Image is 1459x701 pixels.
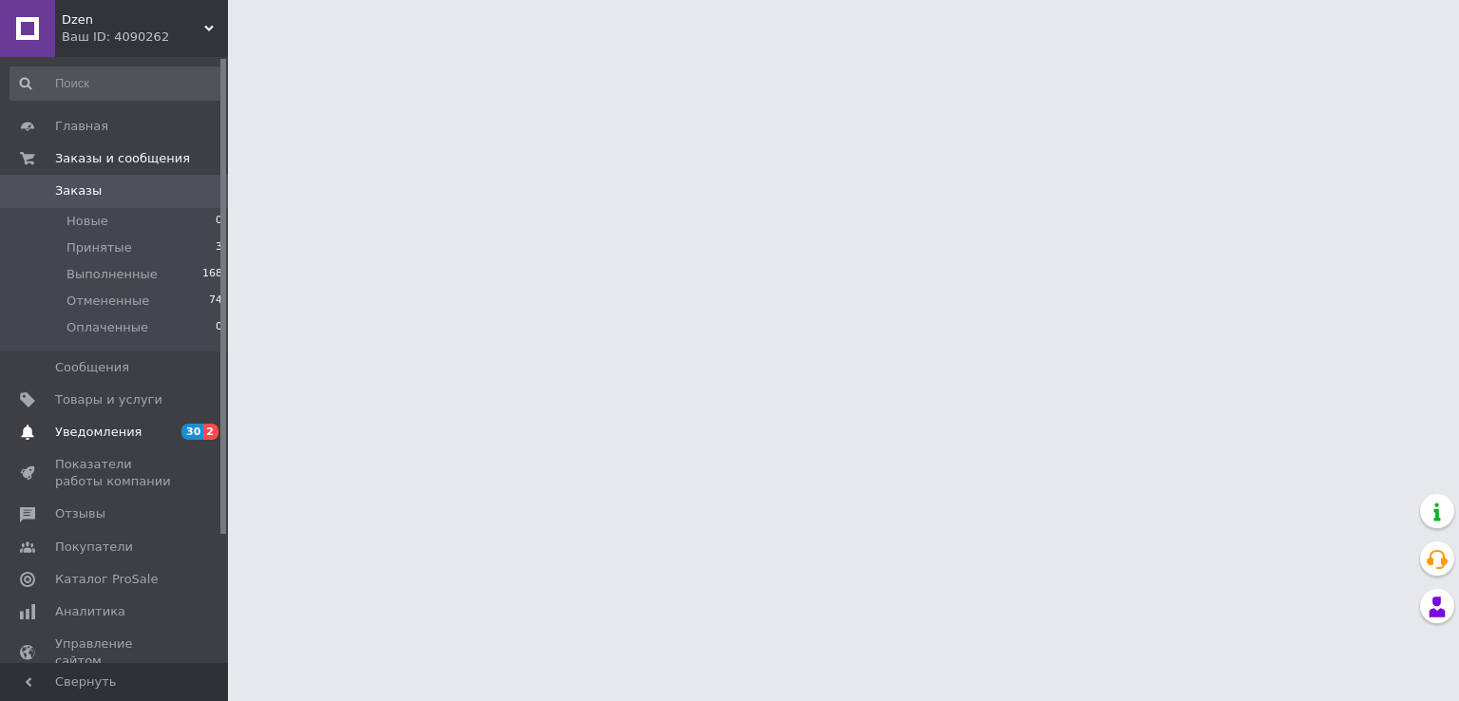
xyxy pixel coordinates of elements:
[55,118,108,135] span: Главная
[66,266,158,283] span: Выполненные
[216,239,222,256] span: 3
[62,11,204,28] span: Dzen
[55,150,190,167] span: Заказы и сообщения
[203,424,218,440] span: 2
[66,213,108,230] span: Новые
[62,28,228,46] div: Ваш ID: 4090262
[66,239,132,256] span: Принятые
[66,319,148,336] span: Оплаченные
[55,635,176,670] span: Управление сайтом
[55,505,105,522] span: Отзывы
[55,391,162,408] span: Товары и услуги
[55,539,133,556] span: Покупатели
[66,293,149,310] span: Отмененные
[55,456,176,490] span: Показатели работы компании
[216,213,222,230] span: 0
[209,293,222,310] span: 74
[202,266,222,283] span: 168
[55,182,102,199] span: Заказы
[9,66,224,101] input: Поиск
[55,359,129,376] span: Сообщения
[55,424,142,441] span: Уведомления
[181,424,203,440] span: 30
[216,319,222,336] span: 0
[55,603,125,620] span: Аналитика
[55,571,158,588] span: Каталог ProSale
